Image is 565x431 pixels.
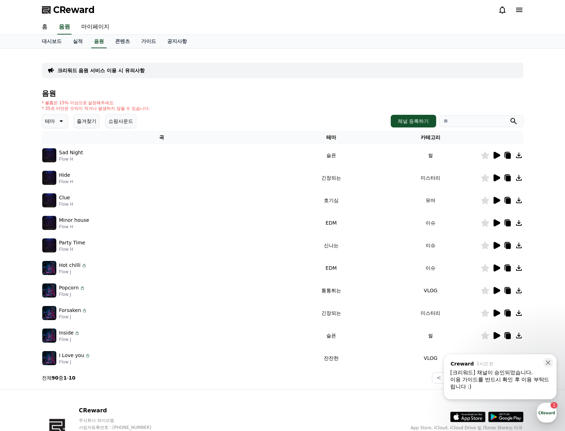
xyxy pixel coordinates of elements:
p: 전체 중 - [42,374,76,381]
img: music [42,261,56,275]
img: music [42,193,56,207]
th: 테마 [281,131,381,144]
td: 이슈 [381,212,481,234]
p: Inside [59,329,74,337]
td: 이슈 [381,257,481,279]
span: 1 [71,223,74,229]
p: Forsaken [59,307,81,314]
button: 쇼핑사운드 [105,114,136,128]
p: Flow H [59,246,86,252]
td: 슬픈 [281,324,381,347]
td: EDM [281,257,381,279]
td: 썰 [381,144,481,167]
td: 잔잔한 [281,347,381,369]
td: VLOG [381,347,481,369]
p: Sad Night [59,149,83,156]
p: * 볼륨은 15% 이상으로 설정해주세요. [42,100,150,106]
td: 이슈 [381,234,481,257]
td: 슬픈 [281,144,381,167]
img: music [42,148,56,162]
th: 곡 [42,131,282,144]
strong: 10 [69,375,75,381]
p: Flow H [59,179,73,185]
span: 대화 [64,234,73,240]
button: 테마 [42,114,68,128]
th: 카테고리 [381,131,481,144]
img: music [42,351,56,365]
strong: 1 [63,375,67,381]
img: music [42,171,56,185]
a: 설정 [91,223,135,241]
a: 음원 [91,35,107,48]
p: Flow H [59,224,89,230]
p: 사업자등록번호 : [PHONE_NUMBER] [79,425,165,430]
a: 콘텐츠 [109,35,136,48]
p: Hot chilli [59,262,81,269]
img: music [42,216,56,230]
h4: 음원 [42,89,523,97]
a: 음원 [57,20,71,35]
img: music [42,329,56,343]
button: 즐겨찾기 [74,114,100,128]
td: 긴장되는 [281,302,381,324]
img: music [42,283,56,298]
span: 홈 [22,234,26,239]
p: Flow J [59,292,85,297]
p: Flow J [59,314,88,320]
p: Flow H [59,201,73,207]
strong: 90 [52,375,58,381]
p: Minor house [59,217,89,224]
td: EDM [281,212,381,234]
a: 크리워드 음원 서비스 이용 시 유의사항 [57,67,145,74]
span: CReward [53,4,95,15]
td: 호기심 [281,189,381,212]
a: 홈 [36,20,53,35]
td: 미스터리 [381,167,481,189]
a: 1대화 [46,223,91,241]
a: CReward [42,4,95,15]
td: 미스터리 [381,302,481,324]
a: 대시보드 [36,35,67,48]
a: 가이드 [136,35,162,48]
p: 주식회사 와이피랩 [79,418,165,423]
img: music [42,306,56,320]
a: 홈 [2,223,46,241]
p: Hide [59,171,70,179]
a: 실적 [67,35,88,48]
td: 신나는 [281,234,381,257]
td: 썰 [381,324,481,347]
p: Flow J [59,269,87,275]
p: Clue [59,194,70,201]
a: 마이페이지 [76,20,115,35]
button: 채널 등록하기 [391,115,436,127]
p: Flow J [59,359,91,365]
td: 통통튀는 [281,279,381,302]
p: Flow J [59,337,80,342]
td: 긴장되는 [281,167,381,189]
p: CReward [79,406,165,415]
p: Popcorn [59,284,79,292]
p: I Love you [59,352,84,359]
p: 테마 [45,116,55,126]
td: VLOG [381,279,481,302]
p: * 35초 미만은 수익이 적거나 발생하지 않을 수 있습니다. [42,106,150,111]
span: 설정 [109,234,117,239]
a: 공지사항 [162,35,193,48]
button: < [432,372,446,383]
p: Flow H [59,156,83,162]
p: Party Time [59,239,86,246]
td: 유머 [381,189,481,212]
img: music [42,238,56,252]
